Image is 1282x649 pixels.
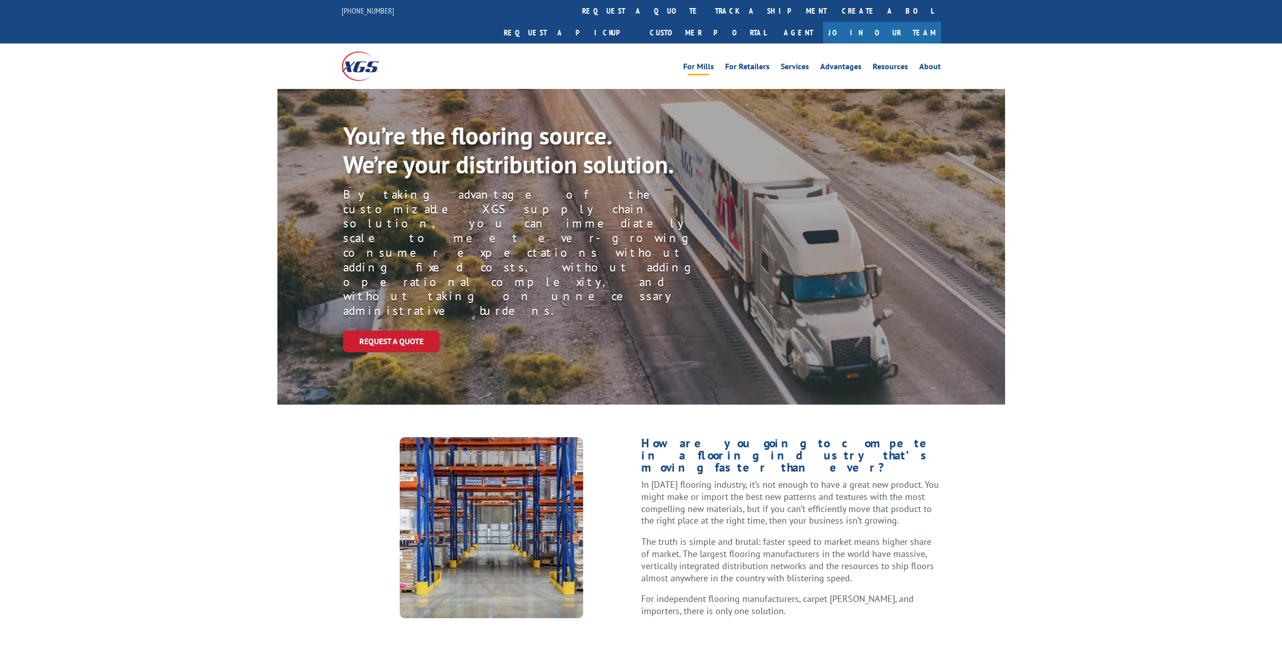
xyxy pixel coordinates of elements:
[343,121,696,179] p: You’re the flooring source. We’re your distribution solution.
[641,536,941,593] p: The truth is simple and brutal: faster speed to market means higher share of market. The largest ...
[400,437,583,618] img: xgas-full-truck-a-copy@2x
[343,188,731,318] p: By taking advantage of the customizable XGS supply chain solution, you can immediately scale to m...
[642,22,774,43] a: Customer Portal
[342,6,394,16] a: [PHONE_NUMBER]
[781,63,809,74] a: Services
[873,63,908,74] a: Resources
[641,437,941,479] h1: How are you going to compete in a flooring industry that’s moving faster than ever?
[496,22,642,43] a: Request a pickup
[641,479,941,536] p: In [DATE] flooring industry, it’s not enough to have a great new product. You might make or impor...
[774,22,823,43] a: Agent
[820,63,862,74] a: Advantages
[683,63,714,74] a: For Mills
[343,331,440,352] a: Request a Quote
[919,63,941,74] a: About
[823,22,941,43] a: Join Our Team
[641,593,941,617] p: For independent flooring manufacturers, carpet [PERSON_NAME], and importers, there is only one so...
[725,63,770,74] a: For Retailers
